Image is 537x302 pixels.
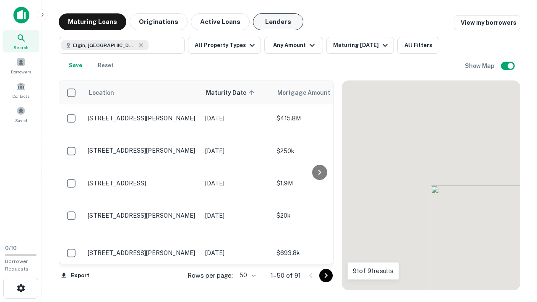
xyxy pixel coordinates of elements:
[11,68,31,75] span: Borrowers
[5,258,29,272] span: Borrower Requests
[130,13,188,30] button: Originations
[188,271,233,281] p: Rows per page:
[3,103,39,125] a: Saved
[13,44,29,51] span: Search
[277,88,341,98] span: Mortgage Amount
[83,81,201,104] th: Location
[333,40,390,50] div: Maturing [DATE]
[59,269,91,282] button: Export
[276,146,360,156] p: $250k
[253,13,303,30] button: Lenders
[89,88,114,98] span: Location
[88,147,197,154] p: [STREET_ADDRESS][PERSON_NAME]
[62,57,89,74] button: Save your search to get updates of matches that match your search criteria.
[88,180,197,187] p: [STREET_ADDRESS]
[13,93,29,99] span: Contacts
[276,248,360,258] p: $693.8k
[206,88,257,98] span: Maturity Date
[205,179,268,188] p: [DATE]
[88,115,197,122] p: [STREET_ADDRESS][PERSON_NAME]
[88,249,197,257] p: [STREET_ADDRESS][PERSON_NAME]
[88,212,197,219] p: [STREET_ADDRESS][PERSON_NAME]
[342,81,520,290] div: 0 0
[495,235,537,275] iframe: Chat Widget
[92,57,119,74] button: Reset
[59,13,126,30] button: Maturing Loans
[3,54,39,77] a: Borrowers
[15,117,27,124] span: Saved
[205,248,268,258] p: [DATE]
[3,78,39,101] a: Contacts
[205,114,268,123] p: [DATE]
[191,13,250,30] button: Active Loans
[13,7,29,23] img: capitalize-icon.png
[5,245,17,251] span: 0 / 10
[188,37,261,54] button: All Property Types
[319,269,333,282] button: Go to next page
[271,271,301,281] p: 1–50 of 91
[205,211,268,220] p: [DATE]
[205,146,268,156] p: [DATE]
[236,269,257,281] div: 50
[201,81,272,104] th: Maturity Date
[276,114,360,123] p: $415.8M
[264,37,323,54] button: Any Amount
[276,179,360,188] p: $1.9M
[326,37,394,54] button: Maturing [DATE]
[397,37,439,54] button: All Filters
[73,42,136,49] span: Elgin, [GEOGRAPHIC_DATA], [GEOGRAPHIC_DATA]
[272,81,365,104] th: Mortgage Amount
[3,30,39,52] a: Search
[454,15,520,30] a: View my borrowers
[465,61,496,70] h6: Show Map
[353,266,394,276] p: 91 of 91 results
[276,211,360,220] p: $20k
